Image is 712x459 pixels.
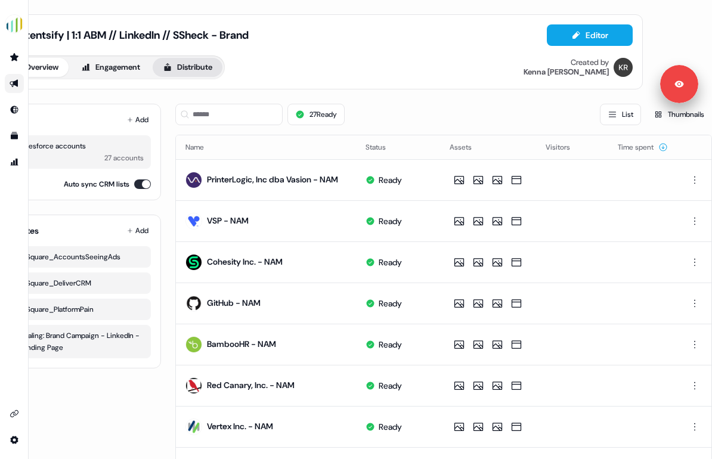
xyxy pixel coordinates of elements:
[207,174,338,185] a: PrinterLogic, Inc dba Vasion - NAM
[125,222,151,239] button: Add
[5,126,24,145] a: Go to templates
[17,28,249,42] span: Intentsify | 1:1 ABM // LinkedIn // SSheck - Brand
[646,104,712,125] button: Thumbnails
[207,380,295,390] a: Red Canary, Inc. - NAM
[5,153,24,172] a: Go to attribution
[5,48,24,67] a: Go to prospects
[5,303,144,315] div: 1:1 Square_PlatformPain
[547,30,633,43] a: Editor
[546,137,584,158] button: Visitors
[379,215,402,227] div: Ready
[207,256,283,267] a: Cohesity Inc. - NAM
[366,137,400,158] button: Status
[547,24,633,46] button: Editor
[207,421,273,432] a: Vertex Inc. - NAM
[5,277,144,289] div: 1:1 Square_DeliverCRM
[440,135,536,159] th: Assets
[153,58,222,77] button: Distribute
[379,380,402,392] div: Ready
[614,58,633,77] img: Kenna
[379,256,402,268] div: Ready
[207,297,261,308] a: GitHub - NAM
[379,297,402,309] div: Ready
[71,58,150,77] button: Engagement
[524,67,609,77] div: Kenna [PERSON_NAME]
[1,58,69,77] button: Overview
[5,100,24,119] a: Go to Inbound
[287,104,345,125] button: 27Ready
[618,137,668,158] button: Time spent
[5,74,24,93] a: Go to outbound experience
[5,140,144,152] div: Salesforce accounts
[5,251,144,263] div: 1:1 Square_AccountsSeeingAds
[104,152,144,164] div: 27 accounts
[571,58,609,67] div: Created by
[185,137,218,158] button: Name
[207,215,249,226] a: VSP - NAM
[5,330,144,353] div: Scaling: Brand Campaign - LinkedIn - Landing Page
[5,404,24,423] a: Go to integrations
[379,339,402,351] div: Ready
[379,174,402,186] div: Ready
[207,339,276,349] a: BambooHR - NAM
[600,104,641,125] button: List
[5,430,24,449] a: Go to integrations
[379,421,402,433] div: Ready
[64,178,129,190] label: Auto sync CRM lists
[125,111,151,128] button: Add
